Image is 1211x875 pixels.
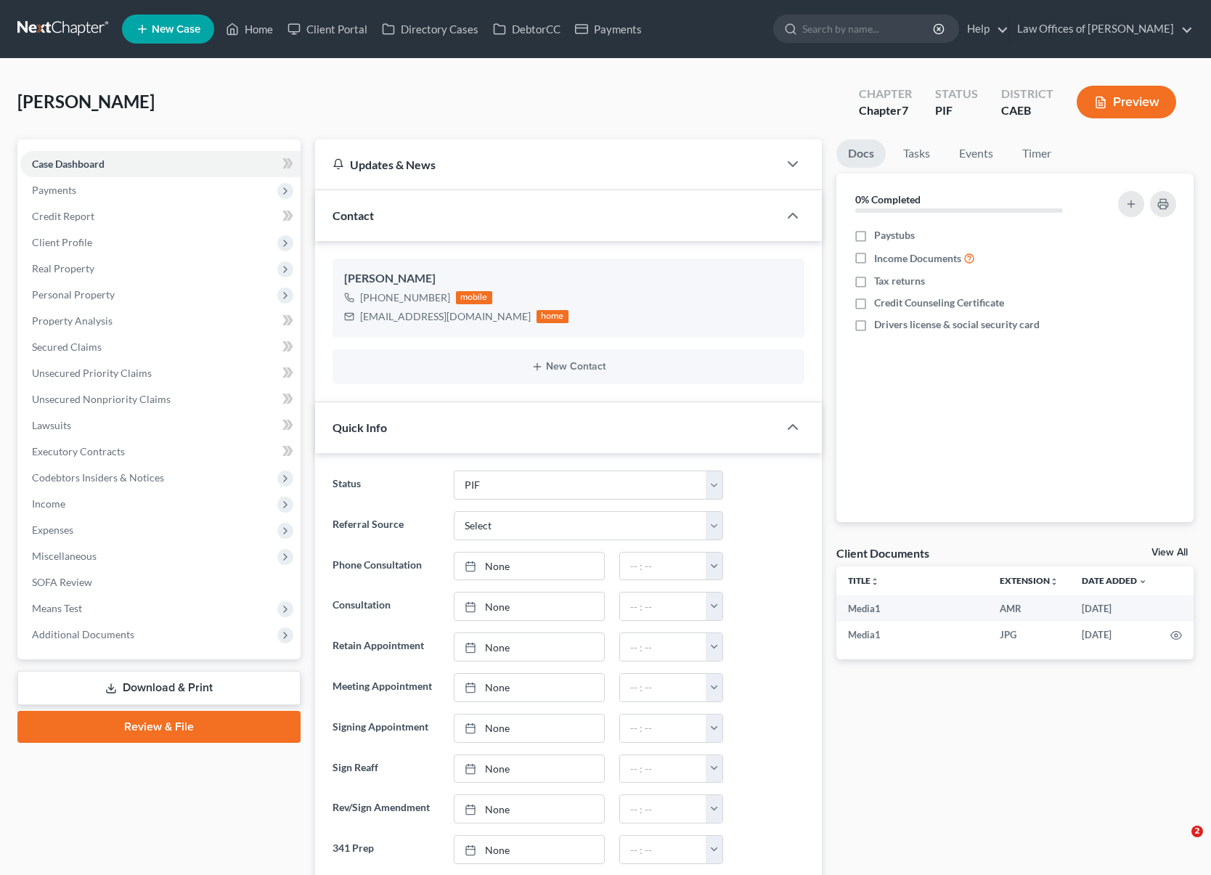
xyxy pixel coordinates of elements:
div: mobile [456,291,492,304]
a: Help [960,16,1008,42]
button: New Contact [344,361,793,373]
a: Law Offices of [PERSON_NAME] [1010,16,1193,42]
input: -- : -- [620,633,706,661]
a: Case Dashboard [20,151,301,177]
input: -- : -- [620,553,706,580]
a: View All [1151,548,1188,558]
span: Additional Documents [32,628,134,640]
span: Tax returns [874,274,925,288]
a: None [454,715,604,742]
a: Directory Cases [375,16,486,42]
span: Personal Property [32,288,115,301]
span: [PERSON_NAME] [17,91,155,112]
a: Lawsuits [20,412,301,439]
label: Sign Reaff [325,754,447,784]
label: Retain Appointment [325,632,447,662]
span: Miscellaneous [32,550,97,562]
a: Property Analysis [20,308,301,334]
div: Chapter [859,102,912,119]
a: Events [947,139,1005,168]
a: Extensionunfold_more [1000,575,1059,586]
div: [EMAIL_ADDRESS][DOMAIN_NAME] [360,309,531,324]
a: None [454,836,604,863]
div: Client Documents [836,545,929,561]
a: None [454,593,604,620]
input: -- : -- [620,674,706,701]
span: New Case [152,24,200,35]
strong: 0% Completed [855,193,921,205]
div: [PHONE_NUMBER] [360,290,450,305]
a: Secured Claims [20,334,301,360]
a: Review & File [17,711,301,743]
div: Updates & News [333,157,761,172]
a: None [454,755,604,783]
a: Unsecured Priority Claims [20,360,301,386]
span: Means Test [32,602,82,614]
div: District [1001,86,1053,102]
span: Lawsuits [32,419,71,431]
label: Signing Appointment [325,714,447,743]
label: Meeting Appointment [325,673,447,702]
div: Status [935,86,978,102]
div: home [537,310,568,323]
a: DebtorCC [486,16,568,42]
a: Unsecured Nonpriority Claims [20,386,301,412]
i: unfold_more [870,577,879,586]
a: Timer [1011,139,1063,168]
td: AMR [988,595,1070,622]
td: Media1 [836,622,989,648]
td: Media1 [836,595,989,622]
label: Referral Source [325,511,447,540]
a: Credit Report [20,203,301,229]
td: [DATE] [1070,622,1159,648]
span: Secured Claims [32,341,102,353]
span: Payments [32,184,76,196]
span: Case Dashboard [32,158,105,170]
div: Chapter [859,86,912,102]
a: Titleunfold_more [848,575,879,586]
td: JPG [988,622,1070,648]
div: CAEB [1001,102,1053,119]
a: Client Portal [280,16,375,42]
a: Executory Contracts [20,439,301,465]
span: Income Documents [874,251,961,266]
a: None [454,795,604,823]
span: Paystubs [874,228,915,243]
input: -- : -- [620,836,706,863]
span: Property Analysis [32,314,113,327]
span: Contact [333,208,374,222]
span: Unsecured Priority Claims [32,367,152,379]
span: Executory Contracts [32,445,125,457]
span: 2 [1191,826,1203,837]
span: Quick Info [333,420,387,434]
input: -- : -- [620,715,706,742]
a: None [454,674,604,701]
iframe: Intercom live chat [1162,826,1196,860]
label: Phone Consultation [325,552,447,581]
span: Unsecured Nonpriority Claims [32,393,171,405]
label: Status [325,471,447,500]
span: Credit Counseling Certificate [874,296,1004,310]
span: Real Property [32,262,94,274]
a: Download & Print [17,671,301,705]
span: Credit Report [32,210,94,222]
input: Search by name... [802,15,935,42]
label: Consultation [325,592,447,621]
a: Home [219,16,280,42]
span: SOFA Review [32,576,92,588]
button: Preview [1077,86,1176,118]
input: -- : -- [620,593,706,620]
input: -- : -- [620,755,706,783]
a: Date Added expand_more [1082,575,1147,586]
span: Expenses [32,524,73,536]
a: Tasks [892,139,942,168]
span: 7 [902,103,908,117]
span: Drivers license & social security card [874,317,1040,332]
label: Rev/Sign Amendment [325,794,447,823]
i: unfold_more [1050,577,1059,586]
span: Client Profile [32,236,92,248]
a: Payments [568,16,649,42]
a: None [454,633,604,661]
div: [PERSON_NAME] [344,270,793,288]
a: None [454,553,604,580]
